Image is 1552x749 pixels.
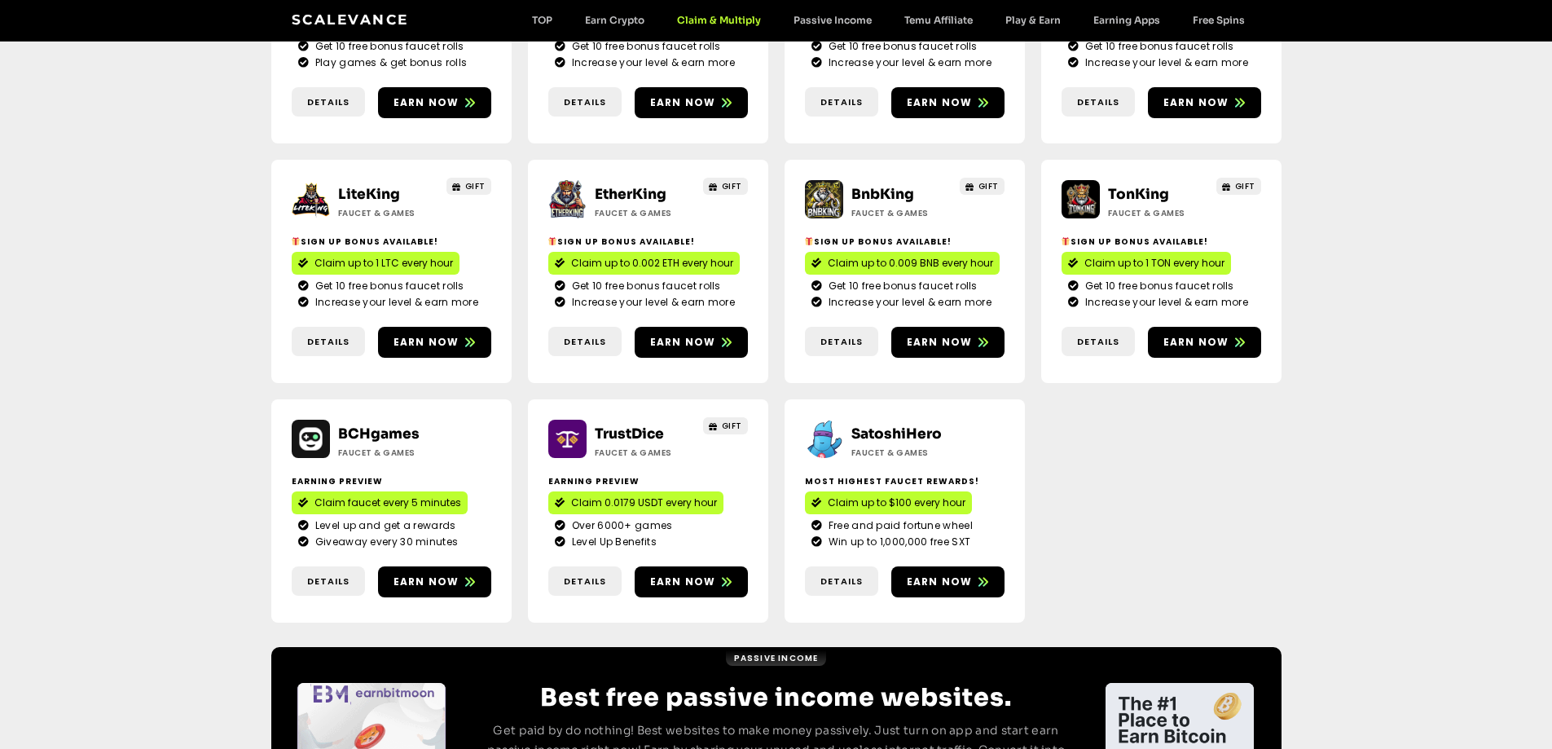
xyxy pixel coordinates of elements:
[805,491,972,514] a: Claim up to $100 every hour
[824,279,978,293] span: Get 10 free bonus faucet rolls
[548,475,748,487] h2: Earning Preview
[595,447,697,459] h2: Faucet & Games
[314,256,453,271] span: Claim up to 1 LTC every hour
[1163,95,1229,110] span: Earn now
[338,425,420,443] a: BCHgames
[820,335,863,349] span: Details
[907,95,973,110] span: Earn now
[338,447,440,459] h2: Faucet & Games
[851,186,914,203] a: BnbKing
[292,491,468,514] a: Claim faucet every 5 minutes
[595,425,664,443] a: TrustDice
[828,496,965,510] span: Claim up to $100 every hour
[292,236,491,248] h2: Sign Up Bonus Available!
[311,535,459,549] span: Giveaway every 30 minutes
[292,87,365,117] a: Details
[1081,279,1234,293] span: Get 10 free bonus faucet rolls
[1081,55,1248,70] span: Increase your level & earn more
[907,335,973,350] span: Earn now
[307,575,350,588] span: Details
[548,566,622,597] a: Details
[571,496,717,510] span: Claim 0.0179 USDT every hour
[393,335,459,350] span: Earn now
[722,180,742,192] span: GIFT
[722,420,742,432] span: GIFT
[311,518,456,533] span: Level up and get a rewards
[650,95,716,110] span: Earn now
[851,207,953,219] h2: Faucet & Games
[311,39,464,54] span: Get 10 free bonus faucet rolls
[393,95,459,110] span: Earn now
[805,566,878,597] a: Details
[960,178,1005,195] a: GIFT
[1062,236,1261,248] h2: Sign Up Bonus Available!
[650,335,716,350] span: Earn now
[378,327,491,358] a: Earn now
[595,186,666,203] a: EtherKing
[1108,207,1210,219] h2: Faucet & Games
[1062,237,1070,245] img: 🎁
[446,178,491,195] a: GIFT
[338,207,440,219] h2: Faucet & Games
[292,237,300,245] img: 🎁
[805,87,878,117] a: Details
[989,14,1077,26] a: Play & Earn
[888,14,989,26] a: Temu Affiliate
[516,14,1261,26] nav: Menu
[338,186,400,203] a: LiteKing
[1176,14,1261,26] a: Free Spins
[851,425,942,443] a: SatoshiHero
[1062,87,1135,117] a: Details
[292,327,365,357] a: Details
[650,575,716,589] span: Earn now
[548,236,748,248] h2: Sign Up Bonus Available!
[805,252,1000,275] a: Claim up to 0.009 BNB every hour
[292,475,491,487] h2: Earning Preview
[595,207,697,219] h2: Faucet & Games
[820,95,863,109] span: Details
[891,327,1005,358] a: Earn now
[292,566,365,597] a: Details
[568,518,673,533] span: Over 6000+ games
[314,496,461,510] span: Claim faucet every 5 minutes
[820,575,863,588] span: Details
[516,14,569,26] a: TOP
[1148,87,1261,118] a: Earn now
[635,327,748,358] a: Earn now
[564,575,606,588] span: Details
[891,566,1005,597] a: Earn now
[568,55,735,70] span: Increase your level & earn more
[805,237,813,245] img: 🎁
[1235,180,1255,192] span: GIFT
[292,252,459,275] a: Claim up to 1 LTC every hour
[1077,335,1119,349] span: Details
[307,335,350,349] span: Details
[1081,295,1248,310] span: Increase your level & earn more
[805,475,1005,487] h2: Most highest faucet rewards!
[568,39,721,54] span: Get 10 free bonus faucet rolls
[568,295,735,310] span: Increase your level & earn more
[568,535,657,549] span: Level Up Benefits
[311,295,478,310] span: Increase your level & earn more
[311,279,464,293] span: Get 10 free bonus faucet rolls
[568,279,721,293] span: Get 10 free bonus faucet rolls
[569,14,661,26] a: Earn Crypto
[805,236,1005,248] h2: Sign Up Bonus Available!
[1163,335,1229,350] span: Earn now
[824,535,970,549] span: Win up to 1,000,000 free SXT
[564,95,606,109] span: Details
[307,95,350,109] span: Details
[978,180,999,192] span: GIFT
[824,55,991,70] span: Increase your level & earn more
[548,252,740,275] a: Claim up to 0.002 ETH every hour
[1081,39,1234,54] span: Get 10 free bonus faucet rolls
[635,87,748,118] a: Earn now
[824,518,973,533] span: Free and paid fortune wheel
[378,566,491,597] a: Earn now
[805,327,878,357] a: Details
[734,652,819,664] span: Passive Income
[1062,252,1231,275] a: Claim up to 1 TON every hour
[824,39,978,54] span: Get 10 free bonus faucet rolls
[703,178,748,195] a: GIFT
[473,683,1079,712] h2: Best free passive income websites.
